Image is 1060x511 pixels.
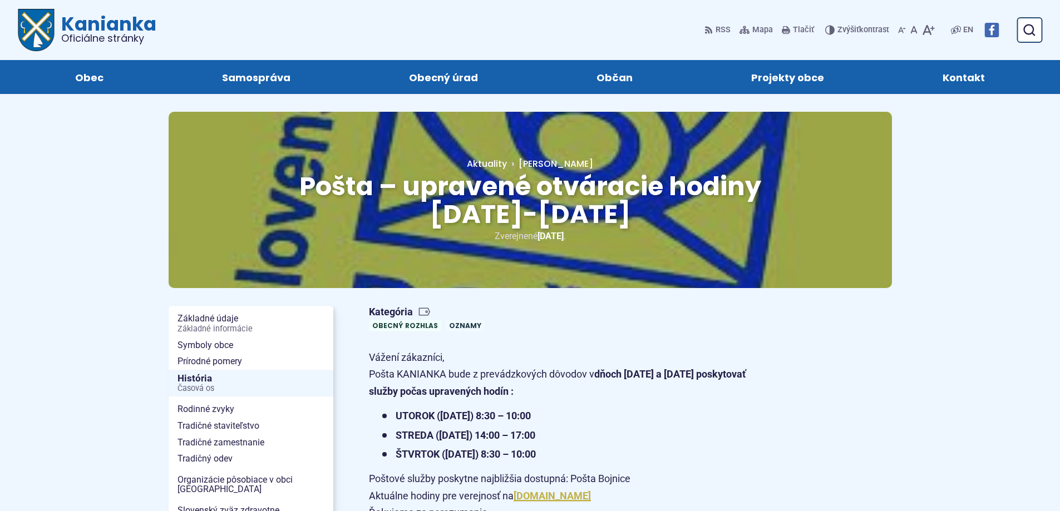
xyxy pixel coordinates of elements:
span: EN [963,23,973,37]
span: Základné údaje [178,310,324,336]
img: Prejsť na domovskú stránku [18,9,55,51]
a: EN [961,23,975,37]
a: Aktuality [467,157,507,170]
a: Obec [27,60,151,94]
span: Tlačiť [793,26,814,35]
span: Pošta – upravené otváracie hodiny [DATE]-[DATE] [299,168,761,232]
span: Oficiálne stránky [61,33,156,43]
a: Samospráva [174,60,338,94]
a: Základné údajeZákladné informácie [169,310,333,336]
a: Projekty obce [703,60,872,94]
p: Zverejnené . [204,229,856,244]
span: Tradičné staviteľstvo [178,418,324,434]
span: Symboly obce [178,337,324,354]
strong: STREDA ([DATE]) 14:00 – 17:00 [396,429,535,441]
button: Zvýšiťkontrast [825,18,891,42]
a: Tradičný odev [169,450,333,467]
a: Kontakt [895,60,1033,94]
button: Zmenšiť veľkosť písma [896,18,908,42]
a: Tradičné zamestnanie [169,434,333,451]
span: História [178,370,324,397]
img: Prejsť na Facebook stránku [984,23,999,37]
a: Obecný úrad [361,60,526,94]
span: RSS [716,23,731,37]
span: Tradičné zamestnanie [178,434,324,451]
strong: UTOROK ([DATE]) 8:30 – 10:00 [396,410,531,421]
a: Obecný rozhlas [369,320,441,331]
span: Kanianka [55,14,156,43]
button: Zväčšiť veľkosť písma [920,18,937,42]
a: Oznamy [446,320,485,331]
span: Tradičný odev [178,450,324,467]
strong: [DATE]) 8:30 – 10:00 [445,448,536,460]
p: Vážení zákazníci, Pošta KANIANKA bude z prevádzkových dôvodov v [369,349,764,400]
span: Zvýšiť [837,25,859,34]
span: Obec [75,60,103,94]
a: Symboly obce [169,337,333,354]
span: Mapa [752,23,773,37]
span: Prírodné pomery [178,353,324,370]
button: Tlačiť [780,18,816,42]
span: Projekty obce [751,60,824,94]
a: Tradičné staviteľstvo [169,418,333,434]
a: Občan [549,60,681,94]
a: Rodinné zvyky [169,401,333,418]
span: [DATE] [538,231,564,241]
a: Organizácie pôsobiace v obci [GEOGRAPHIC_DATA] [169,472,333,498]
strong: ŠTVRTOK ( [396,448,536,460]
a: [PERSON_NAME] [507,157,593,170]
span: Časová os [178,384,324,393]
a: Mapa [737,18,775,42]
a: RSS [704,18,733,42]
a: Logo Kanianka, prejsť na domovskú stránku. [18,9,156,51]
strong: dňoch [DATE] a [DATE] poskytovať služby počas upravených hodín : [369,368,746,397]
span: kontrast [837,26,889,35]
span: Občan [596,60,633,94]
span: Kontakt [943,60,985,94]
a: HistóriaČasová os [169,370,333,397]
span: Základné informácie [178,325,324,334]
button: Nastaviť pôvodnú veľkosť písma [908,18,920,42]
span: Samospráva [222,60,290,94]
span: Kategória [369,306,489,319]
span: Rodinné zvyky [178,401,324,418]
span: [PERSON_NAME] [519,157,593,170]
span: Obecný úrad [409,60,478,94]
span: Organizácie pôsobiace v obci [GEOGRAPHIC_DATA] [178,472,324,498]
a: Prírodné pomery [169,353,333,370]
a: [DOMAIN_NAME] [514,490,591,502]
